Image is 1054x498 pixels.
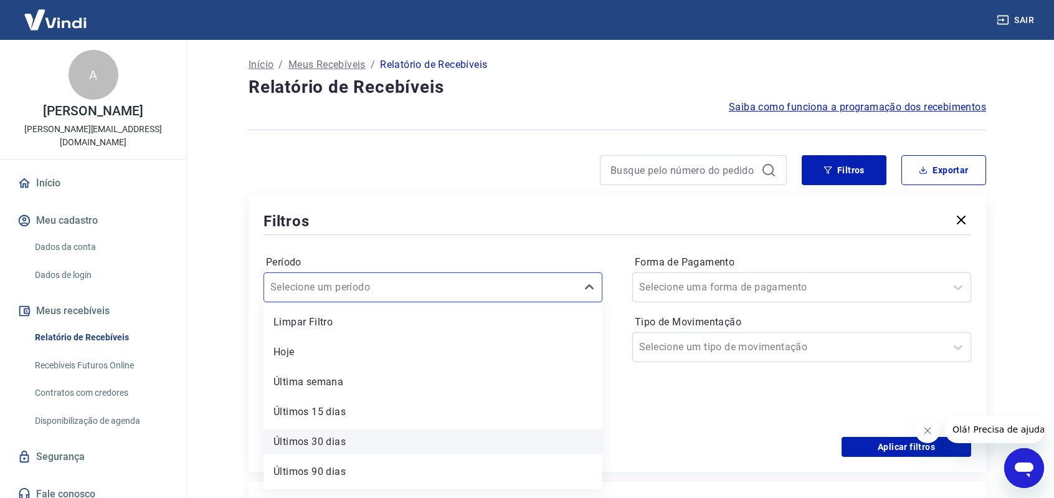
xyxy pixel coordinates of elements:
a: Segurança [15,443,171,471]
button: Meu cadastro [15,207,171,234]
iframe: Mensagem da empresa [945,416,1044,443]
h5: Filtros [263,211,310,231]
a: Contratos com credores [30,380,171,406]
div: Última semana [263,370,602,395]
div: Limpar Filtro [263,310,602,335]
div: Últimos 30 dias [263,429,602,454]
button: Exportar [901,155,986,185]
a: Relatório de Recebíveis [30,325,171,350]
input: Busque pelo número do pedido [610,161,756,180]
a: Recebíveis Futuros Online [30,353,171,378]
a: Saiba como funciona a programação dos recebimentos [729,100,986,115]
div: Hoje [263,340,602,365]
button: Sair [994,9,1039,32]
a: Início [249,57,273,72]
span: Olá! Precisa de ajuda? [7,9,105,19]
label: Período [266,255,600,270]
div: A [69,50,118,100]
a: Início [15,170,171,197]
label: Tipo de Movimentação [635,315,969,330]
div: Últimos 90 dias [263,459,602,484]
button: Meus recebíveis [15,297,171,325]
img: Vindi [15,1,96,39]
iframe: Botão para abrir a janela de mensagens [1004,448,1044,488]
a: Dados de login [30,262,171,288]
p: / [278,57,283,72]
h4: Relatório de Recebíveis [249,75,986,100]
p: Relatório de Recebíveis [380,57,487,72]
p: [PERSON_NAME] [43,105,143,118]
div: Últimos 15 dias [263,400,602,424]
p: / [371,57,375,72]
label: Forma de Pagamento [635,255,969,270]
button: Aplicar filtros [842,437,971,457]
p: [PERSON_NAME][EMAIL_ADDRESS][DOMAIN_NAME] [10,123,176,149]
button: Filtros [802,155,886,185]
a: Dados da conta [30,234,171,260]
a: Disponibilização de agenda [30,408,171,434]
iframe: Fechar mensagem [915,418,940,443]
a: Meus Recebíveis [288,57,366,72]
